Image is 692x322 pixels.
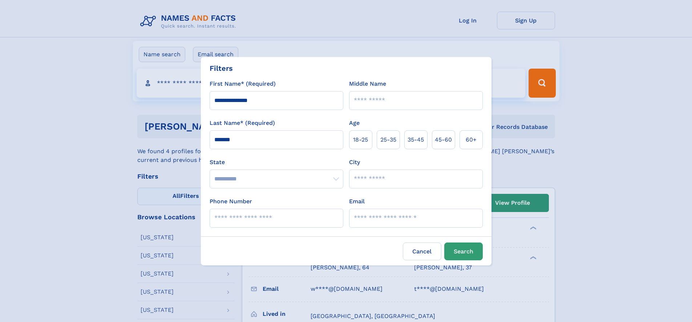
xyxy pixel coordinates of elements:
[210,63,233,74] div: Filters
[349,80,386,88] label: Middle Name
[349,119,360,127] label: Age
[210,197,252,206] label: Phone Number
[380,135,396,144] span: 25‑35
[210,119,275,127] label: Last Name* (Required)
[408,135,424,144] span: 35‑45
[444,242,483,260] button: Search
[349,197,365,206] label: Email
[403,242,441,260] label: Cancel
[210,80,276,88] label: First Name* (Required)
[210,158,343,167] label: State
[435,135,452,144] span: 45‑60
[349,158,360,167] label: City
[353,135,368,144] span: 18‑25
[466,135,477,144] span: 60+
